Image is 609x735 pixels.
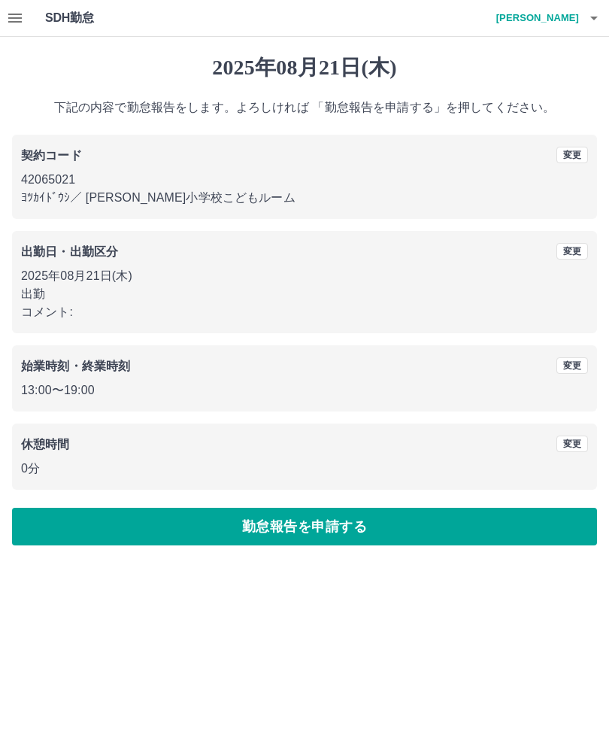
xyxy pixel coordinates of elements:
button: 変更 [556,436,588,452]
p: 13:00 〜 19:00 [21,381,588,399]
p: 42065021 [21,171,588,189]
button: 変更 [556,243,588,260]
p: 0分 [21,460,588,478]
b: 始業時刻・終業時刻 [21,360,130,372]
button: 勤怠報告を申請する [12,508,597,545]
b: 休憩時間 [21,438,70,451]
button: 変更 [556,357,588,374]
p: 出勤 [21,285,588,303]
button: 変更 [556,147,588,163]
p: ﾖﾂｶｲﾄﾞｳｼ ／ [PERSON_NAME]小学校こどもルーム [21,189,588,207]
p: 下記の内容で勤怠報告をします。よろしければ 「勤怠報告を申請する」を押してください。 [12,99,597,117]
h1: 2025年08月21日(木) [12,55,597,80]
p: コメント: [21,303,588,321]
b: 契約コード [21,149,82,162]
b: 出勤日・出勤区分 [21,245,118,258]
p: 2025年08月21日(木) [21,267,588,285]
